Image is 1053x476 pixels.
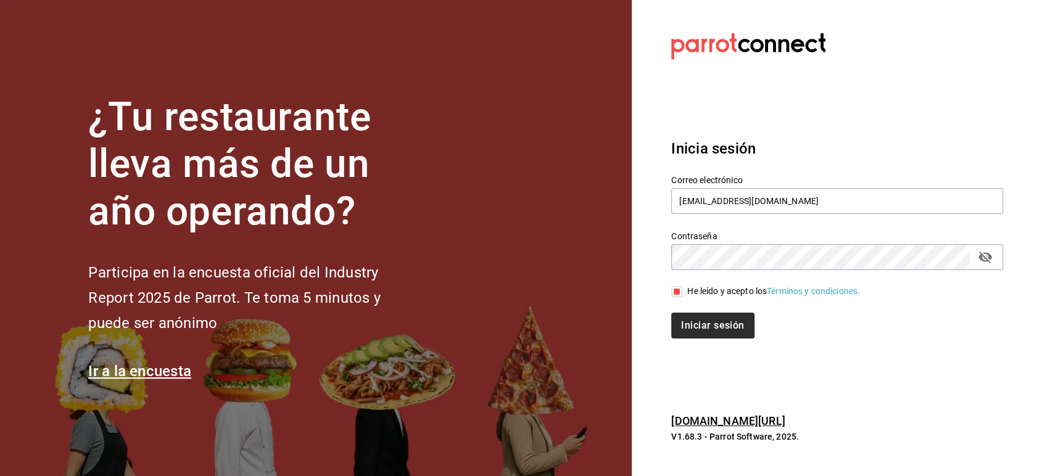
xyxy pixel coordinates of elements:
[88,260,421,335] h2: Participa en la encuesta oficial del Industry Report 2025 de Parrot. Te toma 5 minutos y puede se...
[671,188,1003,214] input: Ingresa tu correo electrónico
[671,137,1003,160] h3: Inicia sesión
[671,175,1003,184] label: Correo electrónico
[88,363,191,380] a: Ir a la encuesta
[671,414,785,427] a: [DOMAIN_NAME][URL]
[88,94,421,236] h1: ¿Tu restaurante lleva más de un año operando?
[687,285,860,298] div: He leído y acepto los
[767,286,860,296] a: Términos y condiciones.
[671,430,1003,443] p: V1.68.3 - Parrot Software, 2025.
[975,247,996,268] button: passwordField
[671,313,754,339] button: Iniciar sesión
[671,231,1003,240] label: Contraseña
